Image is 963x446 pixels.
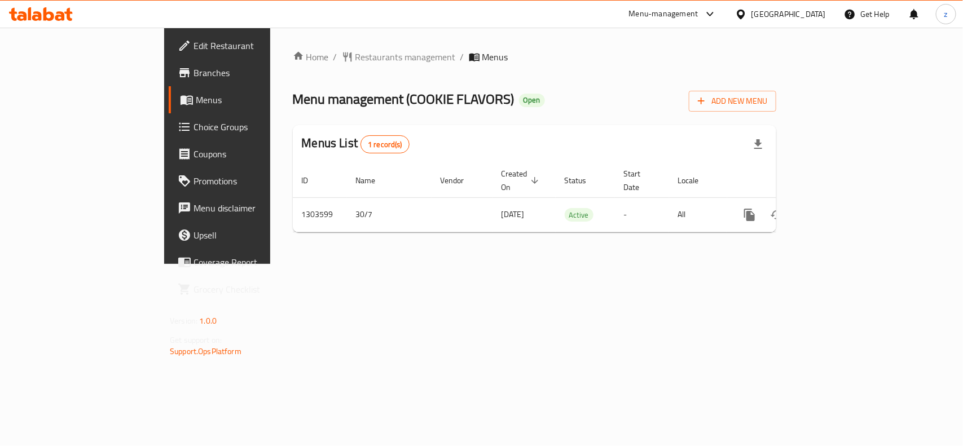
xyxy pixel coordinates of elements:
[460,50,464,64] li: /
[333,50,337,64] li: /
[482,50,508,64] span: Menus
[698,94,767,108] span: Add New Menu
[624,167,656,194] span: Start Date
[199,313,217,328] span: 1.0.0
[293,50,776,64] nav: breadcrumb
[361,139,409,150] span: 1 record(s)
[170,344,241,359] a: Support.OpsPlatform
[502,167,542,194] span: Created On
[629,7,698,21] div: Menu-management
[355,50,456,64] span: Restaurants management
[169,59,325,86] a: Branches
[565,174,601,187] span: Status
[194,282,316,296] span: Grocery Checklist
[689,91,776,112] button: Add New Menu
[196,93,316,107] span: Menus
[169,140,325,167] a: Coupons
[944,8,948,20] span: z
[169,276,325,303] a: Grocery Checklist
[293,164,854,232] table: enhanced table
[169,86,325,113] a: Menus
[169,195,325,222] a: Menu disclaimer
[441,174,479,187] span: Vendor
[736,201,763,228] button: more
[169,32,325,59] a: Edit Restaurant
[751,8,826,20] div: [GEOGRAPHIC_DATA]
[342,50,456,64] a: Restaurants management
[194,66,316,80] span: Branches
[169,167,325,195] a: Promotions
[170,333,222,347] span: Get support on:
[678,174,714,187] span: Locale
[302,174,323,187] span: ID
[194,174,316,188] span: Promotions
[194,120,316,134] span: Choice Groups
[360,135,410,153] div: Total records count
[745,131,772,158] div: Export file
[615,197,669,232] td: -
[302,135,410,153] h2: Menus List
[565,209,593,222] span: Active
[194,147,316,161] span: Coupons
[170,313,197,328] span: Version:
[565,208,593,222] div: Active
[169,113,325,140] a: Choice Groups
[347,197,432,232] td: 30/7
[669,197,727,232] td: All
[169,222,325,249] a: Upsell
[194,39,316,52] span: Edit Restaurant
[194,201,316,215] span: Menu disclaimer
[727,164,854,198] th: Actions
[169,249,325,276] a: Coverage Report
[763,201,790,228] button: Change Status
[502,207,525,222] span: [DATE]
[356,174,390,187] span: Name
[293,86,515,112] span: Menu management ( COOKIE FLAVORS )
[194,255,316,269] span: Coverage Report
[519,94,545,107] div: Open
[194,228,316,242] span: Upsell
[519,95,545,105] span: Open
